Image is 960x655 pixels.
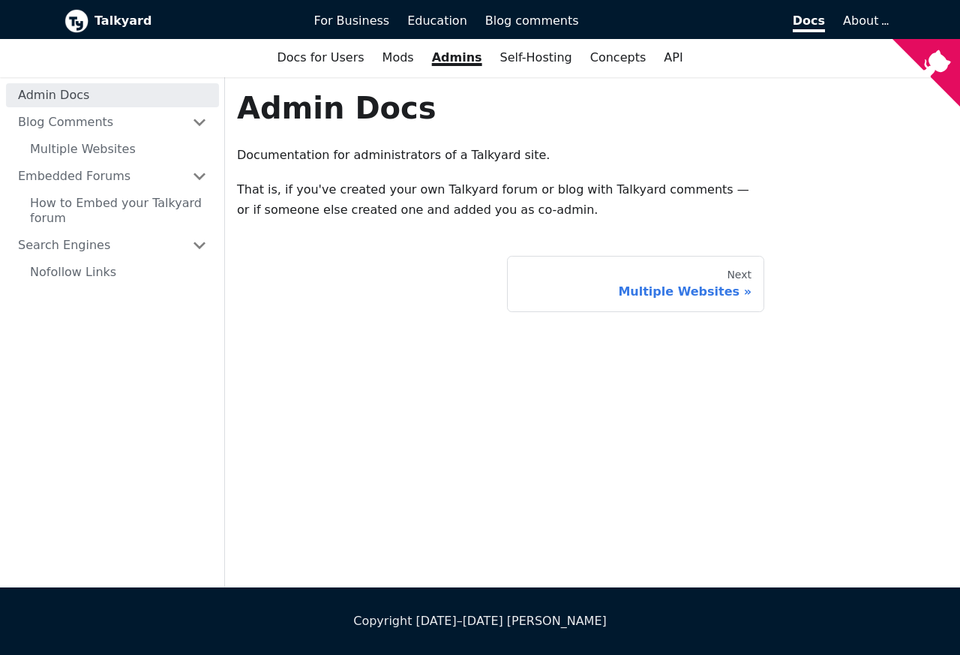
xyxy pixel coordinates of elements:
a: Mods [373,45,423,71]
a: Admin Docs [6,83,219,107]
a: Docs for Users [268,45,373,71]
img: Talkyard logo [64,9,88,33]
a: Embedded Forums [6,164,219,188]
a: Concepts [581,45,655,71]
a: NextMultiple Websites [507,256,765,313]
a: For Business [305,8,399,34]
span: Education [407,14,467,28]
a: Blog comments [476,8,588,34]
b: Talkyard [94,11,293,31]
div: Next [520,269,752,282]
a: About [843,14,886,28]
span: Blog comments [485,14,579,28]
a: Blog Comments [6,110,219,134]
a: Self-Hosting [491,45,581,71]
div: Multiple Websites [520,284,752,299]
span: Docs [793,14,825,32]
nav: Docs pages navigation [237,256,764,313]
a: Nofollow Links [18,260,219,284]
span: For Business [314,14,390,28]
a: Admins [423,45,491,71]
p: Documentation for administrators of a Talkyard site. [237,146,764,165]
a: Search Engines [6,233,219,257]
h1: Admin Docs [237,89,764,127]
a: Multiple Websites [18,137,219,161]
a: Education [398,8,476,34]
a: Talkyard logoTalkyard [64,9,293,33]
p: That is, if you've created your own Talkyard forum or blog with Talkyard comments — or if someone... [237,180,764,220]
a: Docs [588,8,835,34]
a: How to Embed your Talkyard forum [18,191,219,230]
a: API [655,45,691,71]
div: Copyright [DATE]–[DATE] [PERSON_NAME] [64,611,895,631]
